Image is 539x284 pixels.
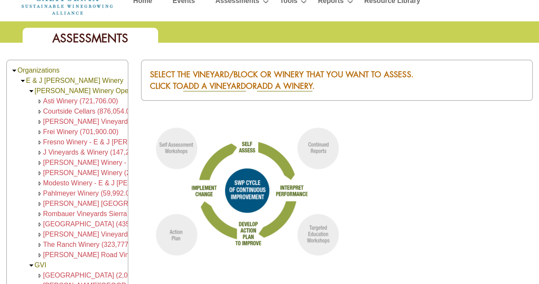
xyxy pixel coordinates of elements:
a: Frei Winery (701,900.00) [43,128,118,135]
a: [PERSON_NAME] Vineyards (59,304.00) [43,231,168,238]
a: Asti Winery (721,706.00) [43,97,118,105]
a: [PERSON_NAME] Winery Operations [35,87,149,94]
img: Collapse E & J Gallo Winery [20,78,26,84]
a: ADD a WINERY [257,81,312,91]
a: Courtside Cellars (876,054.00) [43,108,136,115]
a: Fresno Winery - E & J [PERSON_NAME] Winery (18,946,685.00) [43,138,241,146]
a: [GEOGRAPHIC_DATA] (435,242.00) [43,220,155,228]
a: Organizations [17,67,60,74]
a: E & J [PERSON_NAME] Winery [26,77,124,84]
a: Pahlmeyer Winery (59,992.00) [43,190,135,197]
a: [PERSON_NAME] Vineyards (23,157.00) [43,118,168,125]
span: Select the Vineyard/Block or Winery that you want to assess. Click to or . [150,69,413,91]
a: GVI [35,261,46,269]
a: J Vineyards & Winery (147,261.00) [43,149,149,156]
a: ADD a VINEYARD [183,81,246,91]
a: Modesto Winery - E & J [PERSON_NAME] Winery (3,479,737.00) [43,179,242,187]
img: Collapse Organizations [11,67,17,74]
a: [PERSON_NAME] Winery (22,805.00) [43,169,159,176]
a: Rombauer Vineyards Sierra Foothills Winery (52,258.00) [43,210,214,217]
a: [PERSON_NAME] Winery - E & J [PERSON_NAME] Winery (30,993,770.00) [43,159,276,166]
a: [PERSON_NAME] Road Vintners (5,907,220.00) [43,251,190,258]
img: Collapse GVI [28,262,35,269]
img: Collapse Gallo Winery Operations [28,88,35,94]
img: swp_cycle.png [141,120,354,262]
span: Assessments [52,31,128,46]
a: [PERSON_NAME] [GEOGRAPHIC_DATA] (54,647.00) [43,200,209,207]
a: [GEOGRAPHIC_DATA] (2,048.60) [43,272,147,279]
a: The Ranch Winery (323,777.00) [43,241,140,248]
